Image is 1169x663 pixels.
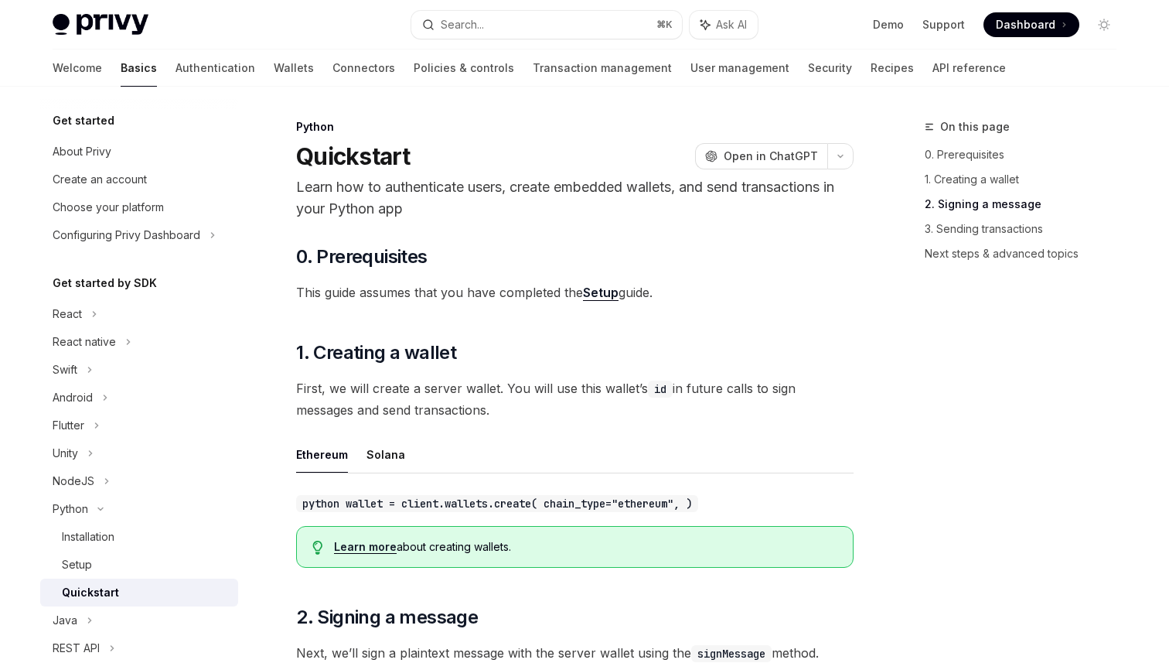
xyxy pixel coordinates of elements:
[922,17,965,32] a: Support
[940,118,1010,136] span: On this page
[40,551,238,579] a: Setup
[871,50,914,87] a: Recipes
[925,241,1129,266] a: Next steps & advanced topics
[53,198,164,217] div: Choose your platform
[296,119,854,135] div: Python
[296,282,854,303] span: This guide assumes that you have completed the guide.
[40,579,238,607] a: Quickstart
[296,340,456,365] span: 1. Creating a wallet
[808,50,852,87] a: Security
[62,583,119,602] div: Quickstart
[1092,12,1116,37] button: Toggle dark mode
[533,50,672,87] a: Transaction management
[716,17,747,32] span: Ask AI
[40,166,238,193] a: Create an account
[40,523,238,551] a: Installation
[296,495,698,512] code: python wallet = client.wallets.create( chain_type="ethereum", )
[121,50,157,87] a: Basics
[690,50,789,87] a: User management
[53,111,114,130] h5: Get started
[334,540,397,554] a: Learn more
[53,611,77,630] div: Java
[925,167,1129,192] a: 1. Creating a wallet
[925,142,1129,167] a: 0. Prerequisites
[296,436,348,473] button: Ethereum
[62,528,114,546] div: Installation
[996,17,1055,32] span: Dashboard
[695,143,827,169] button: Open in ChatGPT
[296,142,411,170] h1: Quickstart
[53,388,93,407] div: Android
[925,217,1129,241] a: 3. Sending transactions
[691,645,772,662] code: signMessage
[334,539,837,555] div: about creating wallets.
[932,50,1006,87] a: API reference
[296,176,854,220] p: Learn how to authenticate users, create embedded wallets, and send transactions in your Python app
[873,17,904,32] a: Demo
[53,333,116,351] div: React native
[724,149,818,164] span: Open in ChatGPT
[53,226,200,244] div: Configuring Privy Dashboard
[414,50,514,87] a: Policies & controls
[53,170,147,189] div: Create an account
[53,416,84,435] div: Flutter
[366,436,405,473] button: Solana
[176,50,255,87] a: Authentication
[690,11,758,39] button: Ask AI
[583,285,619,301] a: Setup
[648,381,673,398] code: id
[53,50,102,87] a: Welcome
[40,138,238,166] a: About Privy
[312,541,323,555] svg: Tip
[53,274,157,292] h5: Get started by SDK
[53,639,100,658] div: REST API
[53,500,88,518] div: Python
[274,50,314,87] a: Wallets
[332,50,395,87] a: Connectors
[983,12,1079,37] a: Dashboard
[53,444,78,463] div: Unity
[53,142,111,161] div: About Privy
[925,192,1129,217] a: 2. Signing a message
[53,472,94,490] div: NodeJS
[53,305,82,323] div: React
[656,19,673,31] span: ⌘ K
[53,14,148,36] img: light logo
[296,605,478,630] span: 2. Signing a message
[296,378,854,421] span: First, we will create a server wallet. You will use this wallet’s in future calls to sign message...
[62,555,92,574] div: Setup
[40,193,238,221] a: Choose your platform
[441,15,484,34] div: Search...
[53,361,77,379] div: Swift
[296,244,427,269] span: 0. Prerequisites
[411,11,682,39] button: Search...⌘K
